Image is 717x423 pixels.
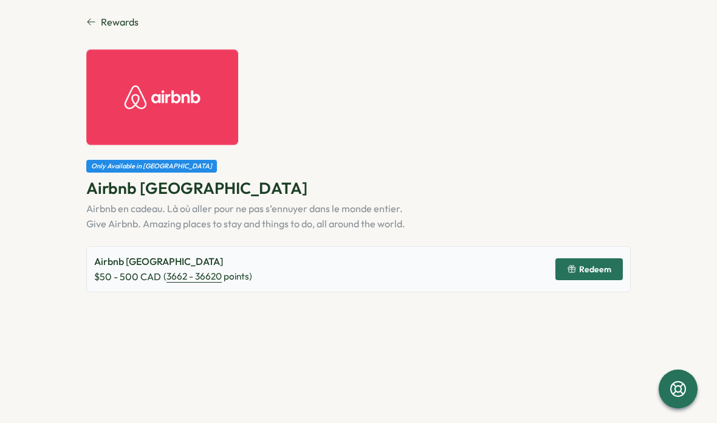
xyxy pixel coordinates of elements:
[86,202,403,215] span: Airbnb en cadeau. Là où aller pour ne pas s’ennuyer dans le monde entier.
[555,258,623,280] button: Redeem
[86,49,238,145] img: Airbnb Canada
[94,254,252,269] p: Airbnb [GEOGRAPHIC_DATA]
[86,160,217,173] div: Only Available in [GEOGRAPHIC_DATA]
[86,15,631,30] a: Rewards
[94,269,161,284] span: $ 50 - 500 CAD
[101,15,139,30] span: Rewards
[163,270,252,283] span: ( points)
[579,265,611,273] span: Redeem
[86,177,631,199] p: Airbnb [GEOGRAPHIC_DATA]
[86,218,405,230] span: Give Airbnb. Amazing places to stay and things to do, all around the world.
